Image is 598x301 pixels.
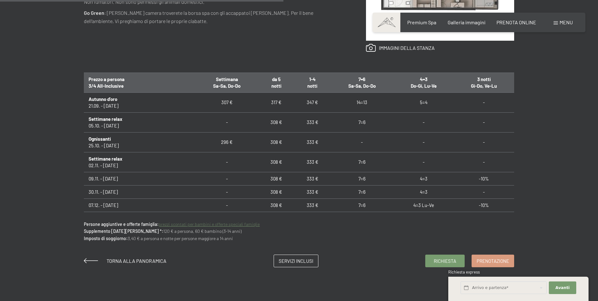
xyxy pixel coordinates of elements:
[454,212,514,225] td: -10%
[393,172,454,185] td: 4=3
[258,112,294,132] td: 308 €
[555,285,570,291] span: Avanti
[393,73,454,92] th: 4=3
[258,73,294,92] th: da 5
[330,198,393,212] td: 7=6
[195,73,258,92] th: Settimana
[89,116,122,122] b: Settimane relax
[448,19,485,25] a: Galleria immagini
[549,281,576,294] button: Avanti
[195,112,258,132] td: -
[195,92,258,112] td: 307 €
[89,156,122,162] b: Settimane relax
[89,76,125,82] span: Prezzo a persona
[258,92,294,112] td: 317 €
[258,172,294,185] td: 308 €
[560,19,573,25] span: Menu
[195,132,258,152] td: 296 €
[195,198,258,212] td: -
[426,255,464,267] a: Richiesta
[454,198,514,212] td: -10%
[84,198,195,212] td: 07.12. - [DATE]
[434,258,456,264] span: Richiesta
[258,132,294,152] td: 308 €
[407,19,436,25] a: Premium Spa
[84,221,159,227] strong: Persone aggiuntive e offerte famiglia:
[454,92,514,112] td: -
[471,83,497,89] span: Gi-Do, Ve-Lu
[195,212,258,225] td: -
[307,83,317,89] span: notti
[279,258,313,264] span: Servizi inclusi
[294,112,330,132] td: 333 €
[84,258,166,264] a: Torna alla panoramica
[84,9,341,25] p: : [PERSON_NAME] camera troverete la borsa spa con gli accappatoi [PERSON_NAME]. Per il bene dell’...
[454,132,514,152] td: -
[330,185,393,198] td: 7=6
[454,112,514,132] td: -
[84,212,195,225] td: 14.12. - [DATE]
[454,185,514,198] td: -
[84,221,514,242] p: 120 € a persona, 60 € bambino (3-14 anni) 3,40 € a persona e notte per persone maggiore a 14 anni
[89,136,111,142] b: Ognissanti
[330,172,393,185] td: 7=6
[84,10,104,16] strong: Go Green
[477,258,509,264] span: Prenotazione
[294,212,330,225] td: 333 €
[294,73,330,92] th: 1-4
[393,185,454,198] td: 4=3
[294,198,330,212] td: 333 €
[454,73,514,92] th: 3 notti
[271,83,282,89] span: notti
[107,258,166,264] span: Torna alla panoramica
[258,198,294,212] td: 308 €
[195,152,258,172] td: -
[472,255,514,267] a: Prenotazione
[393,198,454,212] td: 4=3 Lu-Ve
[348,83,376,89] span: Sa-Sa, Do-Do
[84,172,195,185] td: 09.11. - [DATE]
[89,83,124,89] span: 3/4 All-Inclusive
[84,185,195,198] td: 30.11. - [DATE]
[84,92,195,112] td: 21.09. - [DATE]
[411,83,437,89] span: Do-Gi, Lu-Ve
[496,19,536,25] a: PRENOTA ONLINE
[330,152,393,172] td: 7=6
[258,185,294,198] td: 308 €
[195,172,258,185] td: -
[294,132,330,152] td: 333 €
[294,92,330,112] td: 347 €
[294,172,330,185] td: 333 €
[393,152,454,172] td: -
[195,185,258,198] td: -
[294,152,330,172] td: 333 €
[258,152,294,172] td: 308 €
[393,112,454,132] td: -
[393,212,454,225] td: 4=3
[84,152,195,172] td: 02.11. - [DATE]
[393,132,454,152] td: -
[159,221,260,227] a: prezzi scontati per bambini e offerte speciali famiglie
[294,185,330,198] td: 333 €
[274,255,318,267] a: Servizi inclusi
[330,132,393,152] td: -
[84,236,128,241] strong: Imposto di soggiorno:
[258,212,294,225] td: 308 €
[454,152,514,172] td: -
[330,112,393,132] td: 7=6
[330,212,393,225] td: 7=6
[84,112,195,132] td: 05.10. - [DATE]
[448,269,480,274] span: Richiesta express
[84,228,163,234] strong: Supplemento [DATE][PERSON_NAME] *:
[84,132,195,152] td: 25.10. - [DATE]
[393,92,454,112] td: 5=4
[330,92,393,112] td: 14=13
[454,172,514,185] td: -10%
[213,83,241,89] span: Sa-Sa, Do-Do
[330,73,393,92] th: 7=6
[89,96,117,102] b: Autunno d'oro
